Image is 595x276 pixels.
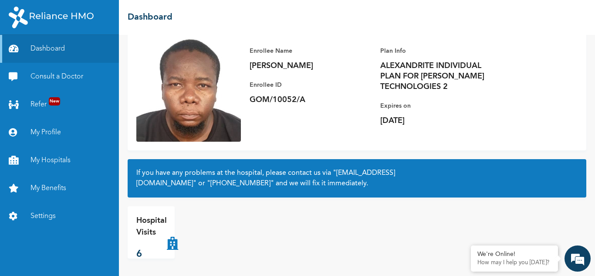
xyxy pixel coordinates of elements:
[136,37,241,142] img: Enrollee
[250,61,372,71] p: [PERSON_NAME]
[143,4,164,25] div: Minimize live chat window
[136,168,578,189] h2: If you have any problems at the hospital, please contact us via or and we will fix it immediately.
[477,251,551,258] div: We're Online!
[51,91,120,179] span: We're online!
[477,259,551,266] p: How may I help you today?
[207,180,274,187] a: "[PHONE_NUMBER]"
[49,97,60,106] span: New
[136,247,167,262] p: 6
[45,49,146,60] div: Chat with us now
[9,7,94,28] img: RelianceHMO's Logo
[128,11,172,24] h2: Dashboard
[136,215,167,239] p: Hospital Visits
[16,44,35,65] img: d_794563401_company_1708531726252_794563401
[4,200,166,231] textarea: Type your message and hit 'Enter'
[380,101,502,111] p: Expires on
[380,116,502,126] p: [DATE]
[250,95,372,105] p: GOM/10052/A
[380,61,502,92] p: ALEXANDRITE INDIVIDUAL PLAN FOR [PERSON_NAME] TECHNOLOGIES 2
[250,46,372,56] p: Enrollee Name
[250,80,372,90] p: Enrollee ID
[4,246,85,252] span: Conversation
[85,231,166,258] div: FAQs
[380,46,502,56] p: Plan Info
